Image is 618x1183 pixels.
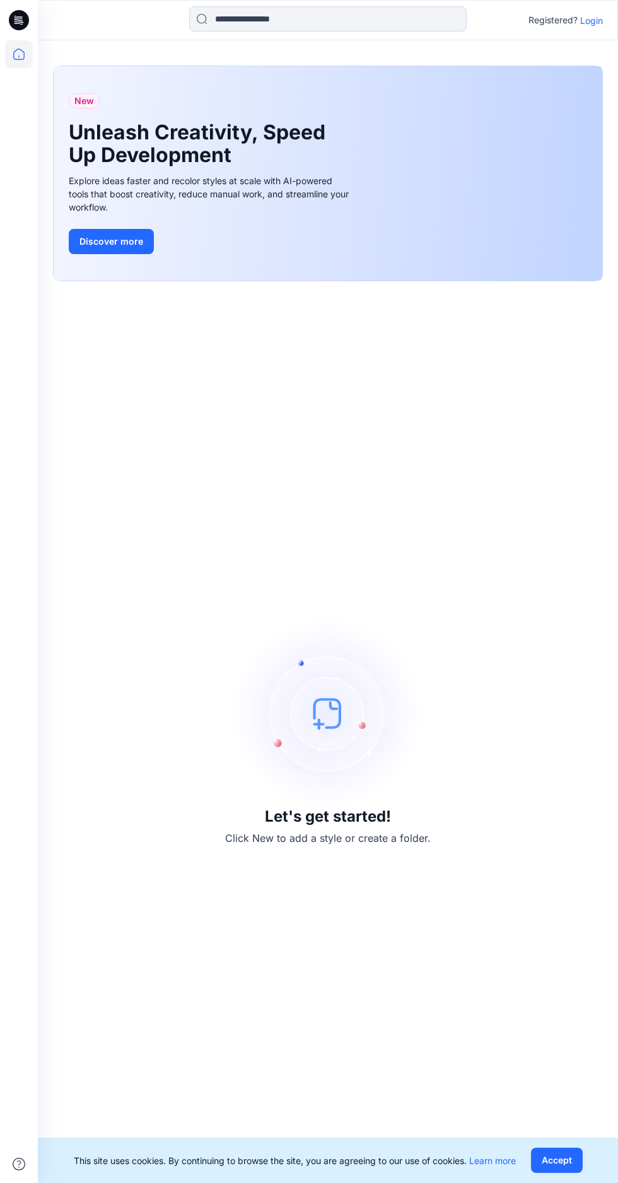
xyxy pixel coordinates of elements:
[74,1154,516,1167] p: This site uses cookies. By continuing to browse the site, you are agreeing to our use of cookies.
[225,830,431,846] p: Click New to add a style or create a folder.
[233,619,423,808] img: empty-state-image.svg
[74,93,94,108] span: New
[69,229,353,254] a: Discover more
[580,14,603,27] p: Login
[69,121,334,166] h1: Unleash Creativity, Speed Up Development
[265,808,391,825] h3: Let's get started!
[528,13,578,28] p: Registered?
[469,1155,516,1166] a: Learn more
[69,174,353,214] div: Explore ideas faster and recolor styles at scale with AI-powered tools that boost creativity, red...
[531,1148,583,1173] button: Accept
[69,229,154,254] button: Discover more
